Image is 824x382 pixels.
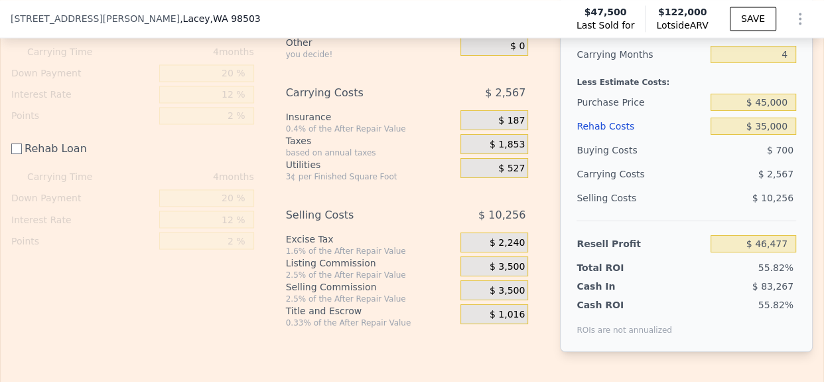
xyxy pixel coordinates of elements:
span: $ 187 [498,115,525,127]
div: Interest Rate [11,209,154,230]
div: Cash ROI [577,298,672,312]
div: Insurance [286,110,455,124]
div: 4 months [115,41,254,62]
div: 1.6% of the After Repair Value [286,246,455,256]
div: based on annual taxes [286,147,455,158]
input: Rehab Loan [11,143,22,154]
span: $ 83,267 [752,281,793,292]
div: Selling Costs [577,186,705,210]
div: Total ROI [577,261,656,274]
div: Interest Rate [11,84,154,105]
label: Rehab Loan [11,137,154,161]
button: SAVE [730,7,776,31]
div: Down Payment [11,62,154,84]
span: Lotside ARV [656,19,708,32]
span: $ 0 [510,41,525,52]
button: Show Options [787,5,813,32]
div: 2.5% of the After Repair Value [286,294,455,304]
span: $47,500 [584,5,627,19]
span: 55.82% [758,300,793,310]
span: $ 2,240 [490,237,525,249]
div: 3¢ per Finished Square Foot [286,171,455,182]
div: 0.33% of the After Repair Value [286,318,455,328]
div: Resell Profit [577,232,705,256]
span: $ 10,256 [478,203,525,227]
span: $ 10,256 [752,193,793,203]
div: Carrying Time [27,41,110,62]
span: $ 2,567 [485,81,525,105]
div: 2.5% of the After Repair Value [286,270,455,280]
div: Selling Costs [286,203,429,227]
div: Points [11,105,154,126]
span: , WA 98503 [210,13,261,24]
div: Less Estimate Costs: [577,66,796,90]
div: 4 months [115,166,254,187]
div: Selling Commission [286,280,455,294]
div: Cash In [577,280,656,293]
span: $ 2,567 [758,169,793,179]
div: Taxes [286,134,455,147]
span: $122,000 [658,7,707,17]
span: , Lacey [180,12,261,25]
div: Carrying Costs [577,162,656,186]
div: Excise Tax [286,233,455,246]
span: [STREET_ADDRESS][PERSON_NAME] [11,12,180,25]
div: Purchase Price [577,90,705,114]
div: Carrying Months [577,43,705,66]
div: Buying Costs [577,138,705,162]
span: $ 3,500 [490,261,525,273]
span: $ 527 [498,163,525,175]
div: Other [286,36,455,49]
div: Down Payment [11,187,154,209]
div: Rehab Costs [577,114,705,138]
span: 55.82% [758,262,793,273]
span: $ 700 [767,145,793,155]
span: $ 3,500 [490,285,525,297]
div: Carrying Costs [286,81,429,105]
div: you decide! [286,49,455,60]
div: Listing Commission [286,256,455,270]
div: Title and Escrow [286,304,455,318]
span: Last Sold for [577,19,635,32]
div: Points [11,230,154,251]
span: $ 1,016 [490,309,525,321]
div: ROIs are not annualized [577,312,672,335]
div: Utilities [286,158,455,171]
div: Carrying Time [27,166,110,187]
span: $ 1,853 [490,139,525,151]
div: 0.4% of the After Repair Value [286,124,455,134]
